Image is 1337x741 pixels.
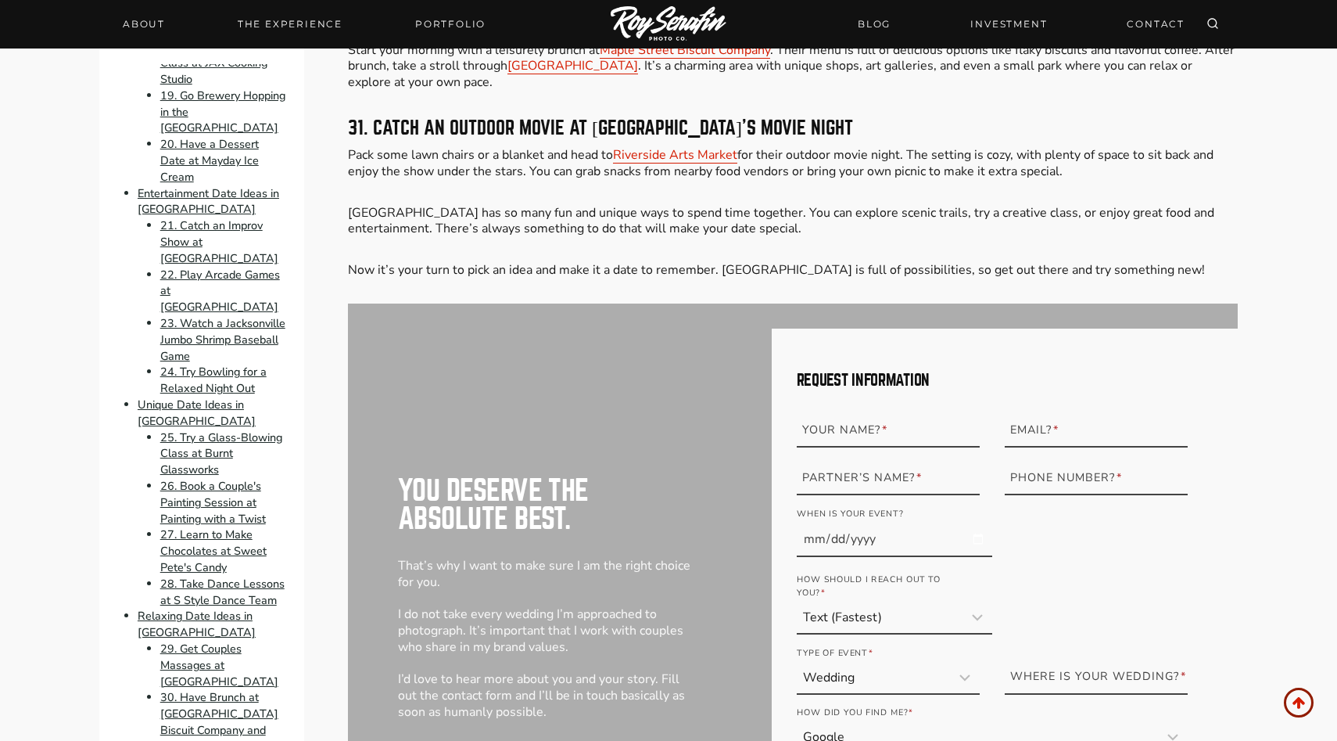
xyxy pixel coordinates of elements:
a: Unique Date Ideas in [GEOGRAPHIC_DATA] [138,397,256,429]
a: Riverside Arts Market [613,146,737,164]
p: That’s why I want to make sure I am the right choice for you. I do not take every wedding I’m app... [398,558,697,721]
button: View Search Form [1202,13,1224,35]
label: Your Name? [802,416,985,444]
a: THE EXPERIENCE [228,13,352,35]
h2: You deserve the absolute best. [398,477,697,533]
a: 24. Try Bowling for a Relaxed Night Out [160,365,267,397]
a: CONTACT [1117,10,1194,38]
a: 21. Catch an Improv Show at [GEOGRAPHIC_DATA] [160,218,278,266]
a: Relaxing Date Ideas in [GEOGRAPHIC_DATA] [138,609,256,641]
input: City State + Venue [1005,663,1188,694]
a: 26. Book a Couple's Painting Session at Painting with a Twist [160,478,266,527]
a: Portfolio [406,13,495,35]
h3: 31. Catch an Outdoor Movie at [GEOGRAPHIC_DATA]’s Movie Night [348,119,1238,138]
a: 29. Get Couples Massages at [GEOGRAPHIC_DATA] [160,641,278,689]
label: Type of Event [797,642,934,663]
p: [GEOGRAPHIC_DATA] has so many fun and unique ways to spend time together. You can explore scenic ... [348,205,1238,238]
h2: Request Information [797,372,1188,388]
a: Scroll to top [1284,688,1314,718]
a: 27. Learn to Make Chocolates at Sweet Pete's Candy [160,527,267,576]
a: Maple Street Biscuit Company [600,41,770,59]
img: Logo of Roy Serafin Photo Co., featuring stylized text in white on a light background, representi... [611,6,726,43]
label: When is your event? [797,503,944,523]
a: 22. Play Arcade Games at [GEOGRAPHIC_DATA] [160,267,280,315]
a: INVESTMENT [961,10,1056,38]
label: Partner’s Name? [802,464,985,491]
nav: Secondary Navigation [848,10,1194,38]
label: Email? [1010,416,1193,444]
a: Entertainment Date Ideas in [GEOGRAPHIC_DATA] [138,185,279,218]
label: Where is your Wedding? [1010,663,1193,690]
a: 23. Watch a Jacksonville Jumbo Shrimp Baseball Game [160,315,285,364]
p: Pack some lawn chairs or a blanket and head to for their outdoor movie night. The setting is cozy... [348,147,1238,180]
label: How did you find me? [797,703,1090,723]
nav: Primary Navigation [113,13,495,35]
a: About [113,13,174,35]
p: Start your morning with a leisurely brunch at . Their menu is full of delicious options like flak... [348,42,1238,91]
a: [GEOGRAPHIC_DATA] [507,57,638,74]
p: Now it’s your turn to pick an idea and make it a date to remember. [GEOGRAPHIC_DATA] is full of p... [348,262,1238,279]
a: 25. Try a Glass-Blowing Class at Burnt Glassworks [160,430,282,478]
label: How should i reach out to you? [797,570,944,603]
a: 20. Have a Dessert Date at Mayday Ice Cream [160,136,259,185]
label: Phone Number? [1010,464,1193,491]
a: BLOG [848,10,900,38]
a: 19. Go Brewery Hopping in the [GEOGRAPHIC_DATA] [160,88,285,136]
a: 28. Take Dance Lessons at S Style Dance Team [160,576,285,608]
input: 321-867-5309 [1005,464,1188,495]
